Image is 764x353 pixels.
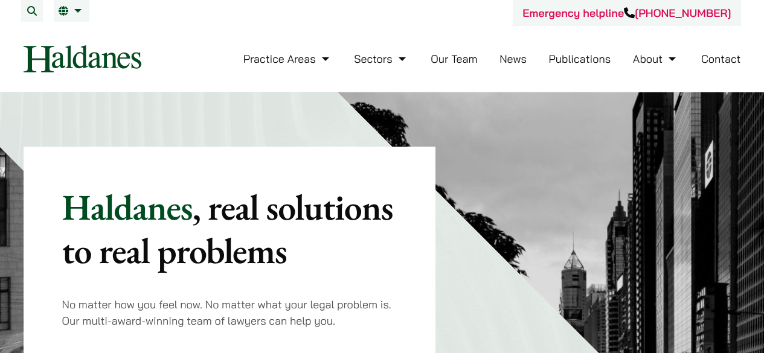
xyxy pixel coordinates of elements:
a: Contact [701,52,741,66]
a: Our Team [431,52,477,66]
a: About [633,52,679,66]
a: EN [59,6,85,16]
img: Logo of Haldanes [24,45,141,72]
p: Haldanes [62,185,397,272]
a: Sectors [354,52,408,66]
mark: , real solutions to real problems [62,183,393,274]
p: No matter how you feel now. No matter what your legal problem is. Our multi-award-winning team of... [62,296,397,329]
a: Practice Areas [243,52,332,66]
a: Publications [549,52,611,66]
a: News [499,52,527,66]
a: Emergency helpline[PHONE_NUMBER] [522,6,731,20]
